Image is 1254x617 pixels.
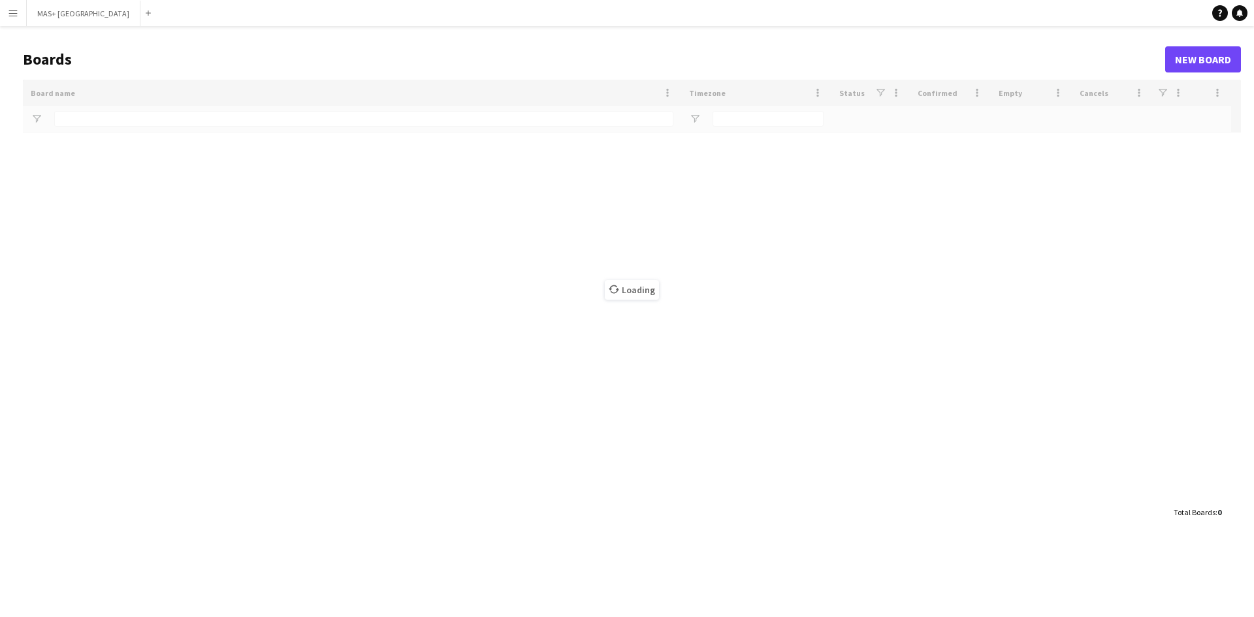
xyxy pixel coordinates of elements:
a: New Board [1165,46,1241,72]
span: Loading [605,280,659,300]
span: Total Boards [1174,507,1215,517]
span: 0 [1217,507,1221,517]
div: : [1174,499,1221,525]
h1: Boards [23,50,1165,69]
button: MAS+ [GEOGRAPHIC_DATA] [27,1,140,26]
